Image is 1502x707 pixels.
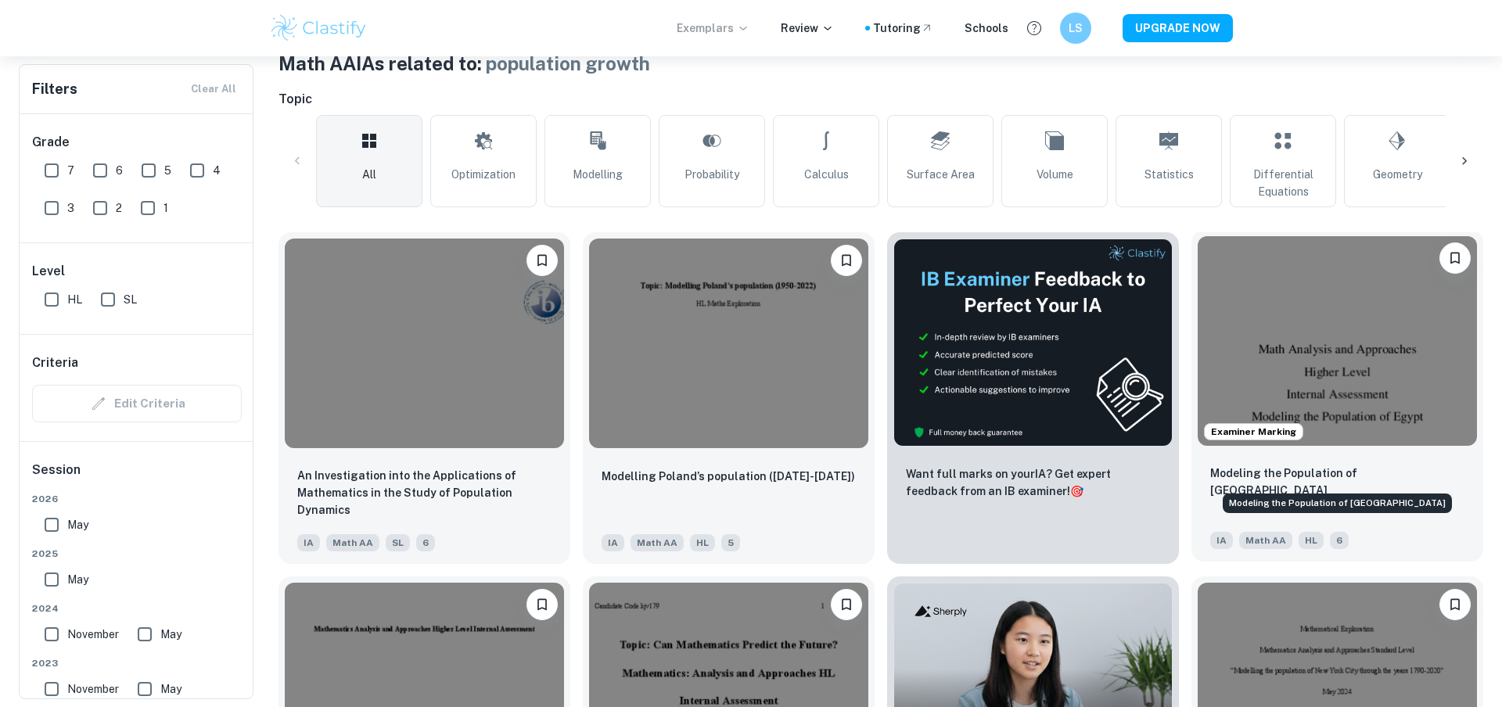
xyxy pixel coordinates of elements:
[631,534,684,551] span: Math AA
[602,534,624,551] span: IA
[1037,166,1073,183] span: Volume
[32,601,242,615] span: 2024
[160,626,181,643] span: May
[269,13,368,44] img: Clastify logo
[602,468,855,485] p: Modelling Poland’s population (1950-2022)
[887,232,1179,564] a: ThumbnailWant full marks on yourIA? Get expert feedback from an IB examiner!
[32,656,242,670] span: 2023
[1439,242,1471,274] button: Bookmark
[1210,465,1464,499] p: Modeling the Population of Egypt
[1070,485,1083,497] span: 🎯
[831,589,862,620] button: Bookmark
[285,239,564,448] img: Math AA IA example thumbnail: An Investigation into the Applications o
[1223,493,1452,513] div: Modeling the Population of [GEOGRAPHIC_DATA]
[416,534,435,551] span: 6
[831,245,862,276] button: Bookmark
[278,49,1483,77] h1: Math AA IAs related to:
[906,465,1160,500] p: Want full marks on your IA ? Get expert feedback from an IB examiner!
[1021,15,1047,41] button: Help and Feedback
[32,461,242,492] h6: Session
[1144,166,1194,183] span: Statistics
[589,239,868,448] img: Math AA IA example thumbnail: Modelling Poland’s population (1950-2022
[32,492,242,506] span: 2026
[67,571,88,588] span: May
[451,166,516,183] span: Optimization
[326,534,379,551] span: Math AA
[32,262,242,281] h6: Level
[116,199,122,217] span: 2
[67,162,74,179] span: 7
[1191,232,1483,564] a: Examiner MarkingBookmarkModeling the Population of Egypt IAMath AAHL6
[124,291,137,308] span: SL
[1067,20,1085,37] h6: LS
[297,467,552,519] p: An Investigation into the Applications of Mathematics in the Study of Population Dynamics
[781,20,834,37] p: Review
[278,232,570,564] a: BookmarkAn Investigation into the Applications of Mathematics in the Study of Population Dynamics...
[67,199,74,217] span: 3
[1198,236,1477,446] img: Math AA IA example thumbnail: Modeling the Population of Egypt
[1373,166,1422,183] span: Geometry
[1123,14,1233,42] button: UPGRADE NOW
[1210,532,1233,549] span: IA
[160,680,181,698] span: May
[583,232,875,564] a: BookmarkModelling Poland’s population (1950-2022)IAMath AAHL5
[67,516,88,533] span: May
[1060,13,1091,44] button: LS
[67,626,119,643] span: November
[1237,166,1329,200] span: Differential Equations
[1205,425,1303,439] span: Examiner Marking
[386,534,410,551] span: SL
[721,534,740,551] span: 5
[116,162,123,179] span: 6
[1299,532,1324,549] span: HL
[486,52,650,74] span: population growth
[67,291,82,308] span: HL
[893,239,1173,447] img: Thumbnail
[1439,589,1471,620] button: Bookmark
[677,20,749,37] p: Exemplars
[526,589,558,620] button: Bookmark
[1239,532,1292,549] span: Math AA
[690,534,715,551] span: HL
[32,78,77,100] h6: Filters
[873,20,933,37] a: Tutoring
[1330,532,1349,549] span: 6
[32,547,242,561] span: 2025
[573,166,623,183] span: Modelling
[32,133,242,152] h6: Grade
[163,199,168,217] span: 1
[32,385,242,422] div: Criteria filters are unavailable when searching by topic
[67,680,119,698] span: November
[362,166,376,183] span: All
[213,162,221,179] span: 4
[965,20,1008,37] a: Schools
[804,166,849,183] span: Calculus
[297,534,320,551] span: IA
[164,162,171,179] span: 5
[32,353,78,372] h6: Criteria
[907,166,975,183] span: Surface Area
[685,166,739,183] span: Probability
[278,90,1483,109] h6: Topic
[526,245,558,276] button: Bookmark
